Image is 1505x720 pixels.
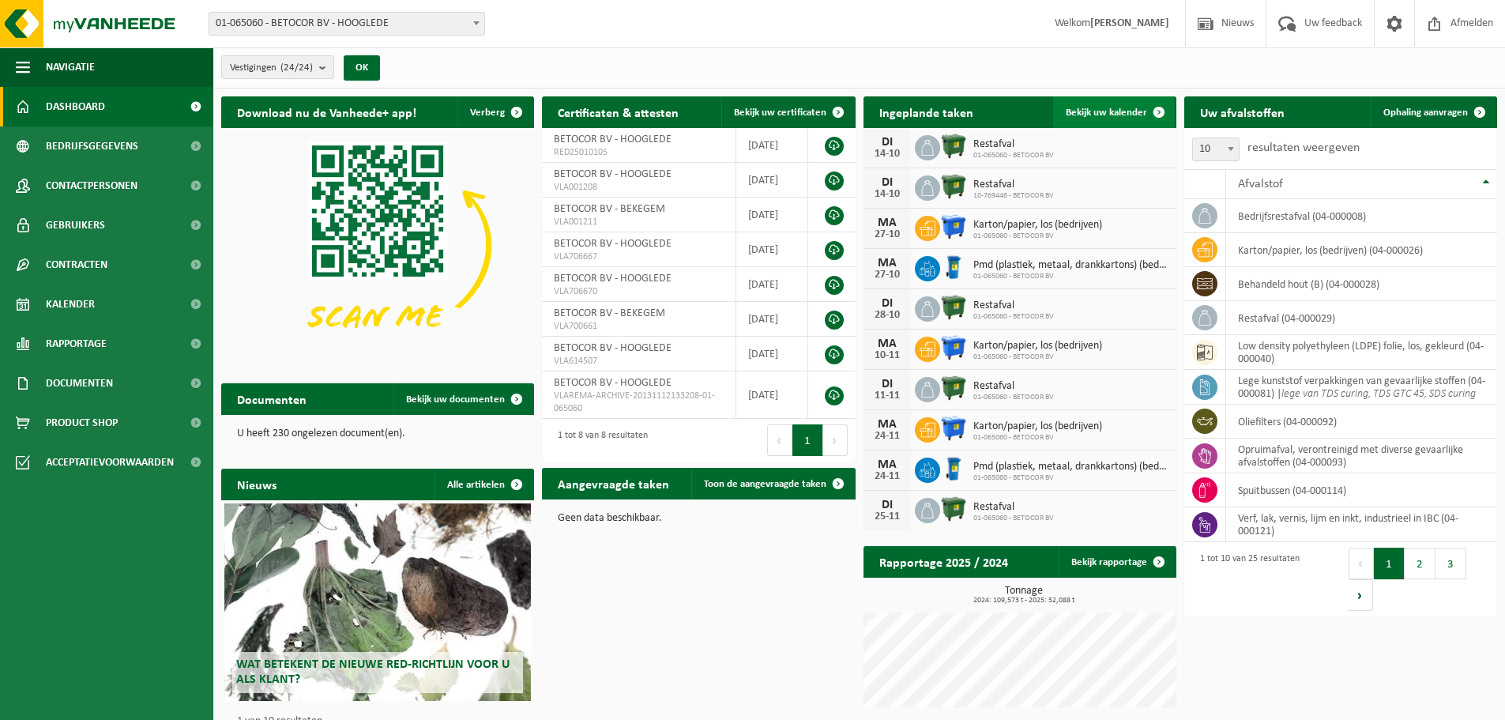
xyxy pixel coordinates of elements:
span: Contactpersonen [46,166,137,205]
a: Bekijk uw documenten [393,383,532,415]
p: U heeft 230 ongelezen document(en). [237,428,518,439]
a: Toon de aangevraagde taken [691,468,854,499]
span: Restafval [973,501,1054,514]
div: 27-10 [871,270,903,281]
span: Restafval [973,179,1054,191]
span: 01-065060 - BETOCOR BV [973,393,1054,402]
div: MA [871,458,903,471]
span: Karton/papier, los (bedrijven) [973,219,1102,232]
span: BETOCOR BV - HOOGLEDE [554,377,672,389]
i: lege van TDS curing, TDS GTC 45, SDS curing [1281,388,1476,400]
span: VLA001211 [554,216,724,228]
span: Kalender [46,285,95,324]
div: 24-11 [871,431,903,442]
div: 28-10 [871,310,903,321]
img: Download de VHEPlus App [221,128,534,363]
span: 10 [1193,138,1239,160]
p: Geen data beschikbaar. [558,513,839,524]
td: behandeld hout (B) (04-000028) [1226,267,1497,301]
h2: Ingeplande taken [863,96,989,127]
span: 10 [1192,138,1240,161]
img: WB-1100-HPE-GN-01 [940,294,967,321]
td: [DATE] [736,232,808,267]
span: Vestigingen [230,56,313,80]
span: BETOCOR BV - HOOGLEDE [554,238,672,250]
span: Navigatie [46,47,95,87]
td: [DATE] [736,128,808,163]
td: bedrijfsrestafval (04-000008) [1226,199,1497,233]
div: DI [871,378,903,390]
span: Pmd (plastiek, metaal, drankkartons) (bedrijven) [973,461,1168,473]
span: 01-065060 - BETOCOR BV [973,514,1054,523]
span: Karton/papier, los (bedrijven) [973,420,1102,433]
span: Restafval [973,300,1054,312]
span: Contracten [46,245,107,285]
h2: Uw afvalstoffen [1184,96,1300,127]
count: (24/24) [280,62,313,73]
div: 24-11 [871,471,903,482]
img: WB-1100-HPE-BE-01 [940,213,967,240]
h2: Documenten [221,383,322,414]
img: WB-1100-HPE-GN-01 [940,375,967,401]
div: 14-10 [871,149,903,160]
div: 11-11 [871,390,903,401]
span: Acceptatievoorwaarden [46,443,174,482]
span: BETOCOR BV - HOOGLEDE [554,342,672,354]
span: VLA706670 [554,285,724,298]
span: 01-065060 - BETOCOR BV [973,151,1054,160]
span: 01-065060 - BETOCOR BV [973,433,1102,443]
button: 2 [1405,548,1435,579]
td: [DATE] [736,302,808,337]
span: Restafval [973,138,1054,151]
td: [DATE] [736,267,808,302]
img: WB-1100-HPE-GN-01 [940,133,967,160]
span: Gebruikers [46,205,105,245]
button: Verberg [457,96,532,128]
span: Bekijk uw certificaten [734,107,826,118]
strong: [PERSON_NAME] [1090,17,1169,29]
a: Alle artikelen [435,469,532,500]
span: Bekijk uw kalender [1066,107,1147,118]
a: Wat betekent de nieuwe RED-richtlijn voor u als klant? [224,503,531,701]
button: 3 [1435,548,1466,579]
span: BETOCOR BV - BEKEGEM [554,307,665,319]
button: Vestigingen(24/24) [221,55,334,79]
td: opruimafval, verontreinigd met diverse gevaarlijke afvalstoffen (04-000093) [1226,439,1497,473]
label: resultaten weergeven [1247,141,1360,154]
div: MA [871,217,903,229]
td: [DATE] [736,337,808,371]
span: 01-065060 - BETOCOR BV [973,232,1102,241]
span: Afvalstof [1238,178,1283,190]
span: BETOCOR BV - HOOGLEDE [554,273,672,285]
span: Wat betekent de nieuwe RED-richtlijn voor u als klant? [236,658,510,686]
span: Rapportage [46,324,107,364]
span: Product Shop [46,403,118,443]
span: 01-065060 - BETOCOR BV [973,473,1168,483]
span: 2024: 109,573 t - 2025: 52,088 t [871,597,1176,605]
td: oliefilters (04-000092) [1226,405,1497,439]
div: DI [871,136,903,149]
span: Verberg [470,107,505,118]
td: [DATE] [736,198,808,232]
div: 14-10 [871,189,903,200]
span: 10-769446 - BETOCOR BV [973,191,1054,201]
div: 10-11 [871,350,903,361]
span: Pmd (plastiek, metaal, drankkartons) (bedrijven) [973,259,1168,272]
div: MA [871,257,903,270]
div: 1 tot 10 van 25 resultaten [1192,546,1300,613]
a: Bekijk rapportage [1059,546,1175,578]
span: 01-065060 - BETOCOR BV [973,272,1168,281]
span: BETOCOR BV - HOOGLEDE [554,134,672,145]
span: VLA706667 [554,251,724,263]
button: Previous [1349,548,1374,579]
h2: Certificaten & attesten [542,96,694,127]
img: WB-0240-HPE-BE-01 [940,455,967,482]
span: 01-065060 - BETOCOR BV [973,352,1102,362]
h3: Tonnage [871,586,1176,605]
span: Bedrijfsgegevens [46,126,138,166]
td: verf, lak, vernis, lijm en inkt, industrieel in IBC (04-000121) [1226,507,1497,542]
h2: Aangevraagde taken [542,468,685,499]
div: MA [871,337,903,350]
img: WB-1100-HPE-GN-01 [940,496,967,522]
span: Toon de aangevraagde taken [704,479,826,489]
